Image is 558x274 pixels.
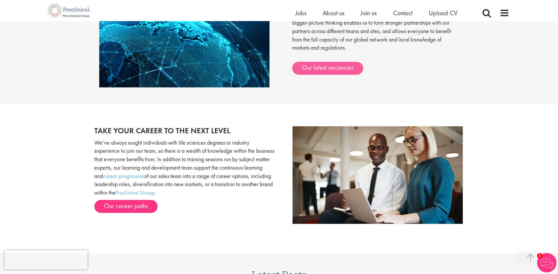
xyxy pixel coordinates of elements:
p: As partners, we actively relocate our staff abroad and encourage a culture of collaboration betwe... [292,2,459,58]
p: We’ve always sought individuals with life sciences degrees or industry experience to join our tea... [94,138,274,197]
a: Upload CV [429,9,457,17]
a: Proclinical Group [115,188,154,196]
h2: Take your career to the next level [94,126,274,135]
a: About us [323,9,344,17]
a: Our latest vacancies [292,62,363,75]
img: Chatbot [537,253,556,272]
a: Our career paths [94,200,158,213]
a: Contact [393,9,412,17]
a: career progression [103,172,144,179]
a: Join us [361,9,377,17]
span: 1 [537,253,542,258]
a: Jobs [295,9,306,17]
iframe: reCAPTCHA [5,250,88,269]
